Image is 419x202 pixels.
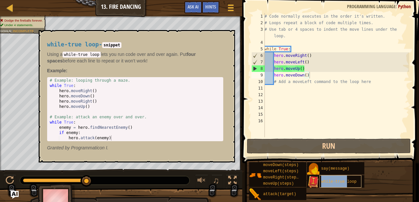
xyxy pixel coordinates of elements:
[251,20,265,26] div: 2
[396,3,398,9] span: :
[252,52,265,59] div: 6
[307,176,319,188] img: portrait.png
[4,23,33,27] span: Under 4 statements.
[251,98,265,105] div: 13
[321,179,356,184] span: while-true loop
[251,118,265,124] div: 16
[263,163,299,167] span: moveDown(steps)
[47,42,223,48] h4: -
[251,72,265,78] div: 9
[249,169,262,181] img: portrait.png
[251,39,265,46] div: 4
[263,181,294,186] span: moveUp(steps)
[251,92,265,98] div: 12
[102,42,121,48] code: snippet
[13,29,34,33] span: Incomplete
[195,175,208,188] button: Adjust volume
[251,26,265,39] div: 3
[47,145,109,150] em: Programmaticon I.
[11,29,13,33] span: :
[3,175,16,188] button: ⌘ + P: Play
[184,1,202,13] button: Ask AI
[263,169,299,174] span: moveLeft(steps)
[247,139,411,154] button: Run
[47,68,66,73] span: Example
[63,52,100,58] code: while-true loop
[47,145,71,150] span: Granted by
[213,176,219,185] span: ♫
[11,191,19,199] button: Ask AI
[398,3,411,9] span: Python
[251,13,265,20] div: 1
[223,1,239,17] button: Show game menu
[249,188,262,201] img: portrait.png
[47,68,67,73] strong: :
[347,3,396,9] span: Programming language
[47,41,99,48] span: while-true loop
[251,85,265,92] div: 11
[263,192,296,196] span: attack(target)
[4,19,43,22] span: Dodge the fireballs forever.
[251,46,265,52] div: 5
[205,4,216,10] span: Hints
[188,4,199,10] span: Ask AI
[252,65,265,72] div: 8
[251,105,265,111] div: 14
[47,52,196,63] strong: four spaces
[226,175,239,188] button: Toggle fullscreen
[263,175,301,180] span: moveRight(steps)
[251,78,265,85] div: 10
[211,175,223,188] button: ♫
[307,163,319,175] img: portrait.png
[321,166,349,171] span: say(message)
[47,51,223,64] p: Using a lets you run code over and over again. Put before each line to repeat or it won't work!
[251,111,265,118] div: 15
[252,59,265,65] div: 7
